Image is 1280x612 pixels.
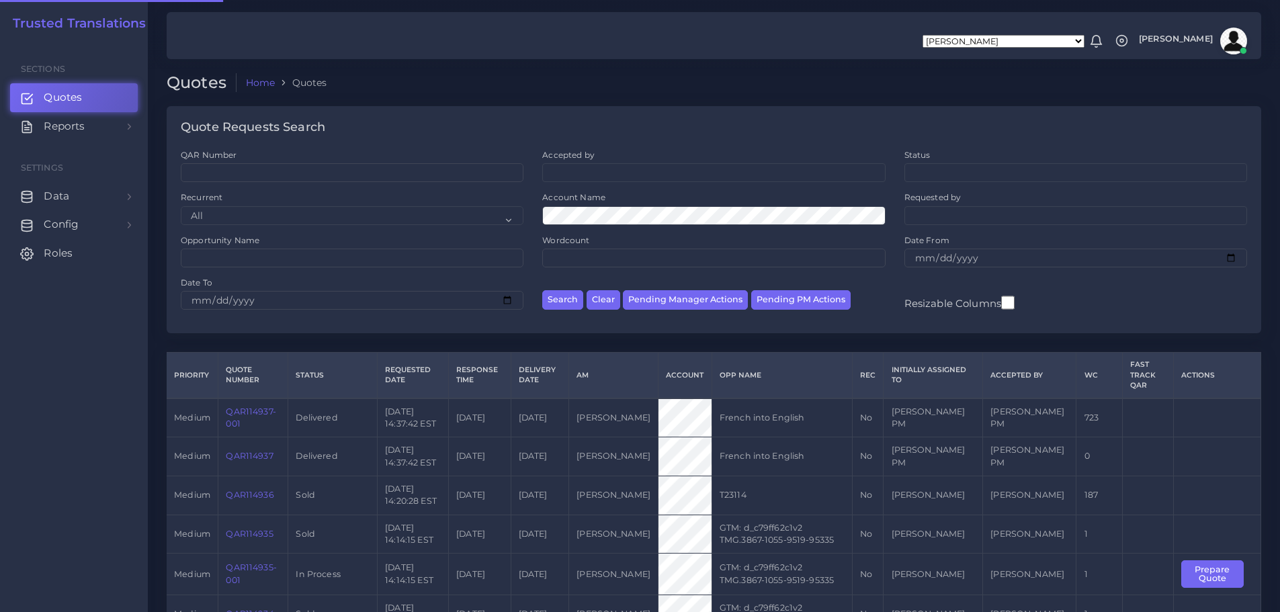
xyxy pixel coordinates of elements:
label: Wordcount [542,234,589,246]
a: Home [246,76,275,89]
button: Pending Manager Actions [623,290,748,310]
td: [PERSON_NAME] PM [983,398,1076,437]
td: French into English [712,437,852,476]
a: [PERSON_NAME]avatar [1132,28,1252,54]
td: French into English [712,398,852,437]
label: QAR Number [181,149,237,161]
td: [PERSON_NAME] [983,554,1076,595]
th: Delivery Date [511,353,569,398]
td: [DATE] 14:20:28 EST [378,476,449,515]
td: [DATE] 14:37:42 EST [378,437,449,476]
label: Date From [904,234,949,246]
span: medium [174,451,210,461]
td: [DATE] [511,554,569,595]
td: [PERSON_NAME] [569,476,658,515]
th: Initially Assigned to [884,353,983,398]
td: [DATE] [511,437,569,476]
td: [PERSON_NAME] PM [884,437,983,476]
a: Reports [10,112,138,140]
th: Accepted by [983,353,1076,398]
a: Prepare Quote [1181,568,1253,578]
h2: Quotes [167,73,237,93]
th: Response Time [448,353,511,398]
th: Priority [167,353,218,398]
button: Prepare Quote [1181,560,1244,588]
td: [PERSON_NAME] [884,554,983,595]
a: QAR114935 [226,529,273,539]
label: Date To [181,277,212,288]
th: AM [569,353,658,398]
label: Requested by [904,191,962,203]
span: medium [174,412,210,423]
button: Clear [587,290,620,310]
td: [DATE] 14:37:42 EST [378,398,449,437]
td: No [852,437,883,476]
label: Account Name [542,191,605,203]
td: [PERSON_NAME] [569,437,658,476]
h4: Quote Requests Search [181,120,325,135]
label: Recurrent [181,191,222,203]
span: Config [44,217,79,232]
td: 187 [1076,476,1122,515]
td: [PERSON_NAME] [983,476,1076,515]
a: Data [10,182,138,210]
th: Status [288,353,378,398]
td: [DATE] [511,398,569,437]
td: T23114 [712,476,852,515]
td: 0 [1076,437,1122,476]
label: Opportunity Name [181,234,259,246]
td: [DATE] 14:14:15 EST [378,515,449,554]
td: [PERSON_NAME] PM [983,437,1076,476]
span: Reports [44,119,85,134]
a: QAR114937 [226,451,273,461]
th: Opp Name [712,353,852,398]
td: [DATE] 14:14:15 EST [378,554,449,595]
th: WC [1076,353,1122,398]
td: [PERSON_NAME] [569,554,658,595]
td: [PERSON_NAME] [884,476,983,515]
td: [DATE] [448,398,511,437]
input: Resizable Columns [1001,294,1015,311]
td: No [852,398,883,437]
button: Search [542,290,583,310]
td: GTM: d_c79ff62c1v2 TMG.3867-1055-9519-95335 [712,554,852,595]
span: Quotes [44,90,82,105]
td: In Process [288,554,378,595]
td: [DATE] [511,515,569,554]
a: QAR114937-001 [226,406,275,429]
th: Account [658,353,712,398]
span: medium [174,569,210,579]
td: GTM: d_c79ff62c1v2 TMG.3867-1055-9519-95335 [712,515,852,554]
span: Sections [21,64,65,74]
a: QAR114936 [226,490,273,500]
td: [PERSON_NAME] [983,515,1076,554]
td: Sold [288,515,378,554]
a: Roles [10,239,138,267]
a: Quotes [10,83,138,112]
td: No [852,554,883,595]
td: 723 [1076,398,1122,437]
th: REC [852,353,883,398]
td: [PERSON_NAME] [569,398,658,437]
img: avatar [1220,28,1247,54]
th: Actions [1173,353,1261,398]
th: Requested Date [378,353,449,398]
span: [PERSON_NAME] [1139,35,1213,44]
th: Fast Track QAR [1122,353,1173,398]
td: [DATE] [511,476,569,515]
td: No [852,476,883,515]
td: 1 [1076,554,1122,595]
td: [PERSON_NAME] PM [884,398,983,437]
a: Trusted Translations [3,16,146,32]
label: Resizable Columns [904,294,1015,311]
label: Status [904,149,931,161]
span: Settings [21,163,63,173]
span: Data [44,189,69,204]
td: [DATE] [448,515,511,554]
td: [PERSON_NAME] [884,515,983,554]
td: 1 [1076,515,1122,554]
td: No [852,515,883,554]
span: medium [174,529,210,539]
td: Delivered [288,398,378,437]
